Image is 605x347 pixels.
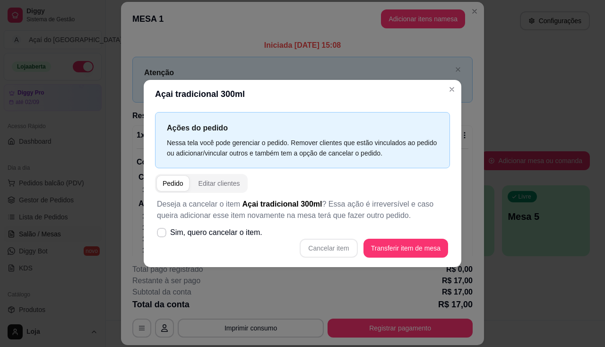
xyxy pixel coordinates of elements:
button: Close [444,82,459,97]
div: Editar clientes [199,179,240,188]
header: Açai tradicional 300ml [144,80,461,108]
button: Transferir item de mesa [363,239,448,258]
span: Açai tradicional 300ml [242,200,322,208]
span: Sim, quero cancelar o item. [170,227,262,238]
p: Deseja a cancelar o item ? Essa ação é irreversível e caso queira adicionar esse item novamente n... [157,199,448,221]
p: Ações do pedido [167,122,438,134]
div: Pedido [163,179,183,188]
div: Nessa tela você pode gerenciar o pedido. Remover clientes que estão vinculados ao pedido ou adici... [167,138,438,158]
